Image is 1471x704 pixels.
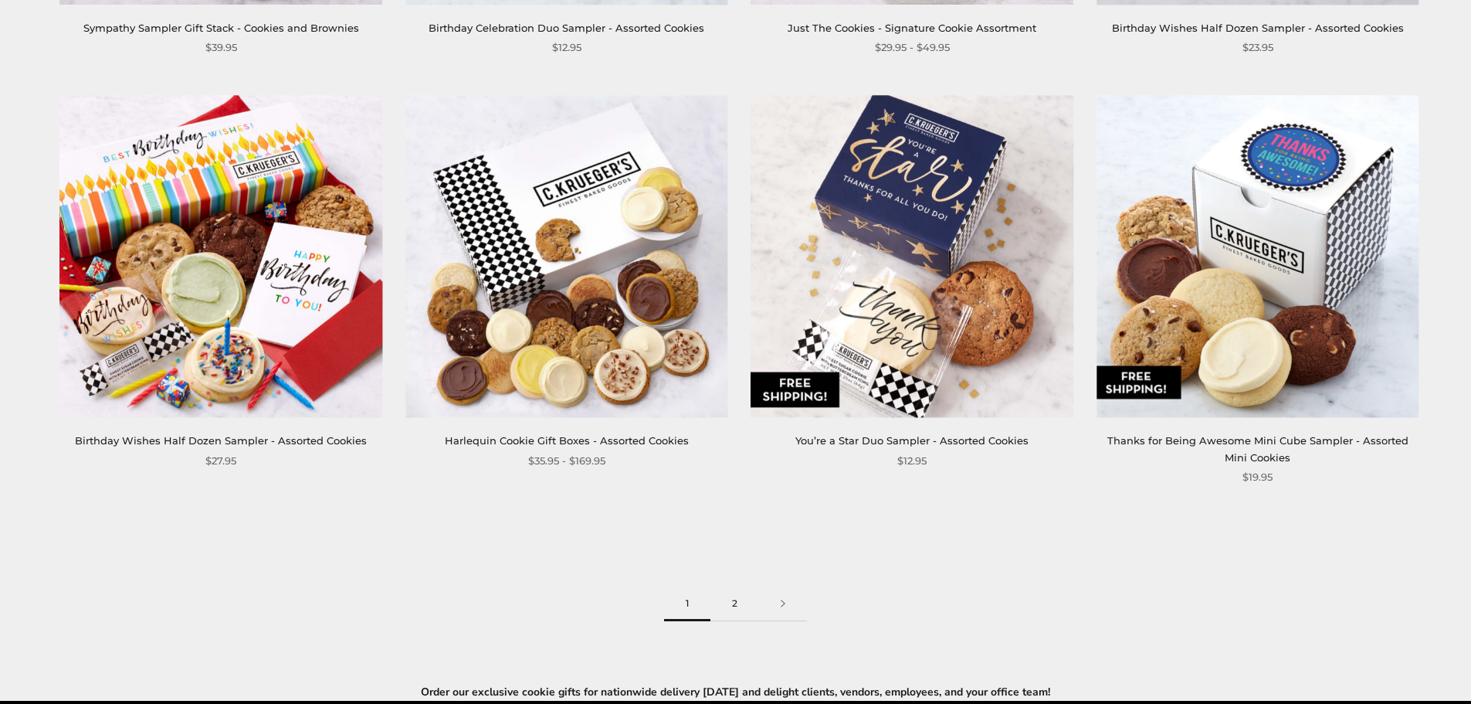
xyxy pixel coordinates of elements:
[205,453,236,469] span: $27.95
[445,434,689,447] a: Harlequin Cookie Gift Boxes - Assorted Cookies
[710,587,759,621] a: 2
[83,22,359,34] a: Sympathy Sampler Gift Stack - Cookies and Brownies
[405,95,727,417] img: Harlequin Cookie Gift Boxes - Assorted Cookies
[528,453,605,469] span: $35.95 - $169.95
[75,434,367,447] a: Birthday Wishes Half Dozen Sampler - Assorted Cookies
[429,22,704,34] a: Birthday Celebration Duo Sampler - Assorted Cookies
[897,453,927,469] span: $12.95
[1112,22,1404,34] a: Birthday Wishes Half Dozen Sampler - Assorted Cookies
[788,22,1036,34] a: Just The Cookies - Signature Cookie Assortment
[795,434,1029,447] a: You’re a Star Duo Sampler - Assorted Cookies
[759,587,807,621] a: Next page
[421,685,1050,699] b: Order our exclusive cookie gifts for nationwide delivery [DATE] and delight clients, vendors, emp...
[1242,469,1273,485] span: $19.95
[60,95,382,417] img: Birthday Wishes Half Dozen Sampler - Assorted Cookies
[664,587,710,621] span: 1
[552,39,581,56] span: $12.95
[12,645,160,692] iframe: Sign Up via Text for Offers
[1107,434,1408,463] a: Thanks for Being Awesome Mini Cube Sampler - Assorted Mini Cookies
[1242,39,1273,56] span: $23.95
[751,95,1073,417] img: You’re a Star Duo Sampler - Assorted Cookies
[875,39,950,56] span: $29.95 - $49.95
[1096,95,1418,417] img: Thanks for Being Awesome Mini Cube Sampler - Assorted Mini Cookies
[205,39,237,56] span: $39.95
